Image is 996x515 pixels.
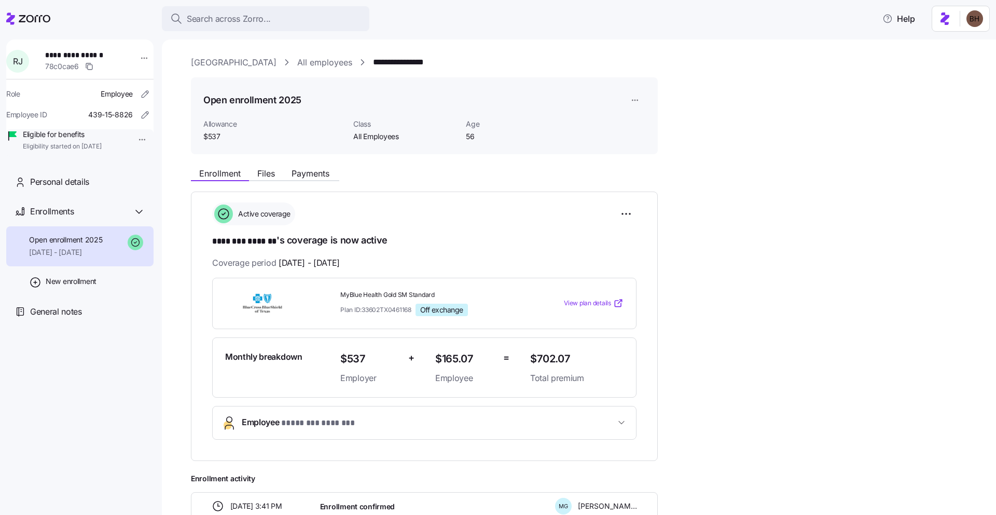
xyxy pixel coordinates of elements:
span: Plan ID: 33602TX0461168 [340,305,411,314]
span: $537 [203,131,345,142]
span: Eligible for benefits [23,129,102,140]
span: 439-15-8826 [88,110,133,120]
span: Personal details [30,175,89,188]
span: Coverage period [212,256,340,269]
span: General notes [30,305,82,318]
img: Blue Cross and Blue Shield of Texas [225,291,300,315]
span: Allowance [203,119,345,129]
a: All employees [297,56,352,69]
span: Files [257,169,275,178]
span: Open enrollment 2025 [29,235,102,245]
span: = [503,350,509,365]
span: Employee ID [6,110,47,120]
span: Help [882,12,915,25]
h1: Open enrollment 2025 [203,93,301,106]
span: New enrollment [46,276,96,287]
span: R J [13,57,22,65]
span: Employee [101,89,133,99]
span: $165.07 [435,350,495,368]
span: Enrollments [30,205,74,218]
span: Off exchange [420,305,463,315]
span: [DATE] - [DATE] [29,247,102,257]
span: Employer [340,372,400,385]
span: M G [559,504,568,509]
span: $702.07 [530,350,624,368]
a: View plan details [564,298,624,308]
span: Employee [435,372,495,385]
span: $537 [340,350,400,368]
button: Help [874,8,923,29]
span: Eligibility started on [DATE] [23,142,102,151]
img: c3c218ad70e66eeb89914ccc98a2927c [966,10,983,27]
span: Active coverage [235,209,290,219]
button: Search across Zorro... [162,6,369,31]
span: Role [6,89,20,99]
span: [PERSON_NAME] [578,501,637,511]
span: + [408,350,414,365]
span: Monthly breakdown [225,350,302,363]
span: View plan details [564,299,611,308]
span: Employee [242,416,355,430]
span: Payments [292,169,329,178]
span: Enrollment activity [191,473,658,484]
span: Enrollment confirmed [320,502,395,512]
span: Age [466,119,570,129]
a: [GEOGRAPHIC_DATA] [191,56,276,69]
h1: 's coverage is now active [212,234,637,248]
span: MyBlue Health Gold SM Standard [340,291,522,300]
span: 78c0cae6 [45,61,79,72]
span: Class [353,119,458,129]
span: [DATE] 3:41 PM [230,501,282,511]
span: Total premium [530,372,624,385]
span: All Employees [353,131,458,142]
span: Search across Zorro... [187,12,271,25]
span: [DATE] - [DATE] [279,256,340,269]
span: Enrollment [199,169,241,178]
span: 56 [466,131,570,142]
